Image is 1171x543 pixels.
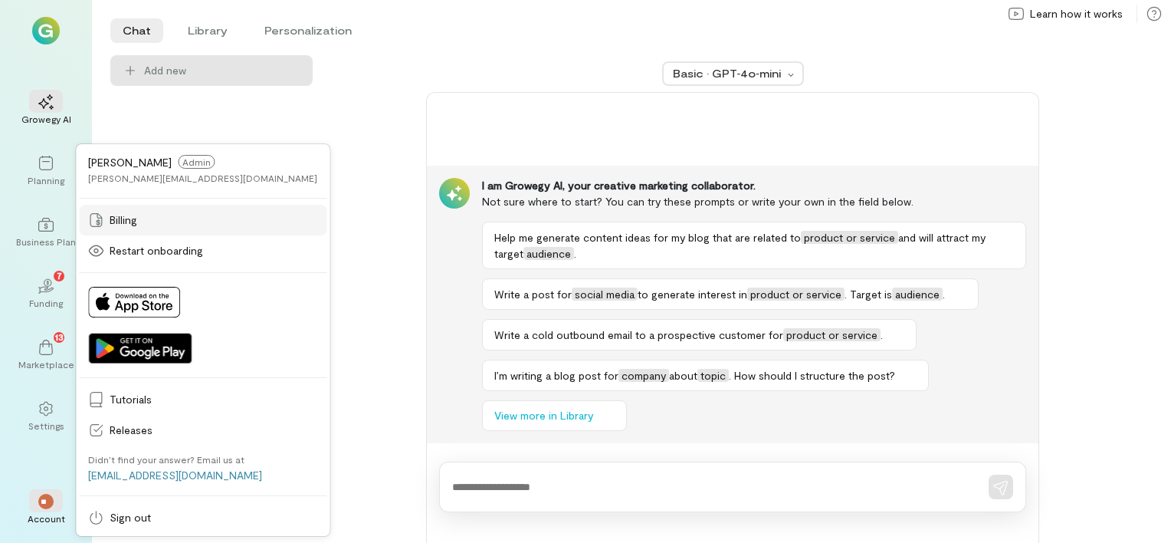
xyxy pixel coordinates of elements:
span: Write a post for [494,288,572,301]
span: company [618,369,669,382]
div: Settings [28,420,64,432]
div: Funding [29,297,63,309]
span: product or service [783,328,881,341]
span: 13 [55,330,64,344]
div: Marketplace [18,358,74,370]
span: . How should I structure the post? [729,369,895,382]
a: Settings [18,389,74,444]
span: Sign out [110,510,317,525]
div: Not sure where to start? You can try these prompts or write your own in the field below. [482,193,1026,209]
a: Funding [18,266,74,321]
button: Write a post forsocial mediato generate interest inproduct or service. Target isaudience. [482,278,979,310]
div: Basic · GPT‑4o‑mini [673,66,783,81]
a: Restart onboarding [79,235,326,266]
li: Personalization [252,18,364,43]
span: . [943,288,945,301]
a: Sign out [79,502,326,533]
a: [EMAIL_ADDRESS][DOMAIN_NAME] [88,469,262,482]
span: Learn how it works [1030,6,1123,21]
a: Planning [18,143,74,199]
li: Chat [110,18,163,43]
a: Marketplace [18,327,74,383]
div: Account [28,512,65,525]
div: [PERSON_NAME][EMAIL_ADDRESS][DOMAIN_NAME] [88,172,317,184]
span: View more in Library [494,408,593,423]
span: social media [572,288,638,301]
div: Planning [28,174,64,186]
span: . [574,247,576,260]
span: [PERSON_NAME] [88,156,172,169]
span: audience [523,247,574,260]
span: Help me generate content ideas for my blog that are related to [494,231,801,244]
span: topic [697,369,729,382]
span: I’m writing a blog post for [494,369,618,382]
button: View more in Library [482,400,627,431]
span: audience [892,288,943,301]
span: Tutorials [110,392,317,407]
img: Get it on Google Play [88,333,192,364]
span: Admin [178,155,215,169]
a: Growegy AI [18,82,74,137]
a: Releases [79,415,326,446]
span: product or service [747,288,845,301]
li: Library [175,18,240,43]
span: Add new [144,63,300,78]
button: Write a cold outbound email to a prospective customer forproduct or service. [482,319,917,350]
span: . Target is [845,288,892,301]
button: I’m writing a blog post forcompanyabouttopic. How should I structure the post? [482,360,929,391]
span: 7 [57,268,62,282]
span: Billing [110,212,317,228]
div: Business Plan [16,235,76,248]
span: Restart onboarding [110,243,317,258]
span: . [881,328,883,341]
a: Tutorials [79,384,326,415]
span: Releases [110,423,317,438]
span: about [669,369,697,382]
a: Billing [79,205,326,235]
div: I am Growegy AI, your creative marketing collaborator. [482,178,1026,193]
a: Business Plan [18,205,74,260]
span: product or service [801,231,898,244]
div: Didn’t find your answer? Email us at [88,453,244,466]
button: Help me generate content ideas for my blog that are related toproduct or serviceand will attract ... [482,222,1026,269]
div: Growegy AI [21,113,71,125]
span: Write a cold outbound email to a prospective customer for [494,328,783,341]
span: to generate interest in [638,288,747,301]
img: Download on App Store [88,287,180,318]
